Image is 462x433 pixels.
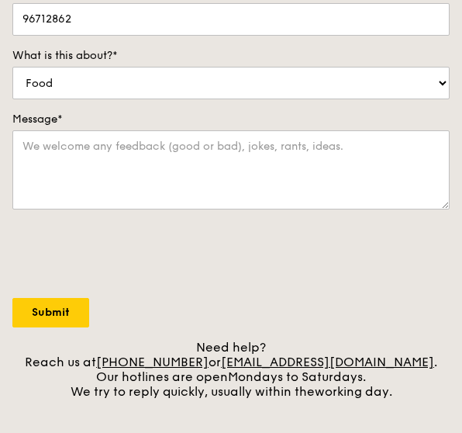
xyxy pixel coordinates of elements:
span: working day. [315,384,392,399]
input: Submit [12,298,89,327]
a: [PHONE_NUMBER] [96,355,209,369]
span: Mondays to Saturdays. [228,369,366,384]
iframe: reCAPTCHA [12,225,248,286]
label: What is this about?* [12,48,450,64]
a: [EMAIL_ADDRESS][DOMAIN_NAME] [221,355,434,369]
label: Message* [12,112,450,127]
div: Need help? Reach us at or . Our hotlines are open We try to reply quickly, usually within the [12,340,450,399]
